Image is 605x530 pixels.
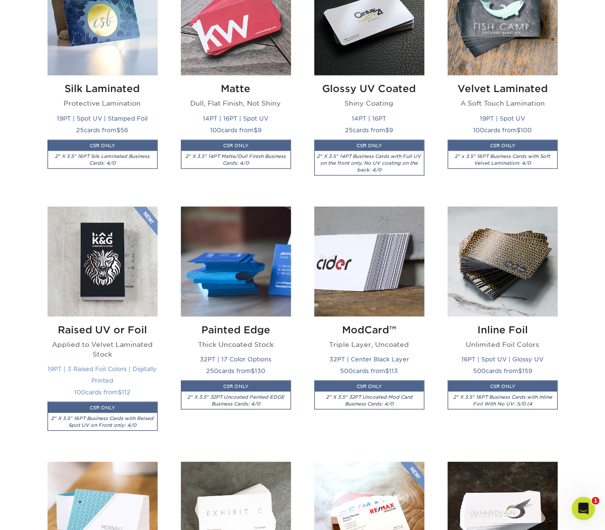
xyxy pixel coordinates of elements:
[254,127,258,134] span: $
[48,366,157,385] small: 19PT | 3 Raised Foil Colors | Digitally Printed
[462,356,544,363] small: 16PT | Spot UV | Glossy UV
[490,384,515,390] small: CSR ONLY
[517,127,521,134] span: $
[314,340,425,350] p: Triple Layer, Uncoated
[400,462,425,491] img: New Product
[522,368,532,375] span: 159
[448,83,558,95] h2: Velvet Laminated
[181,207,291,317] img: Painted Edge Business Cards
[90,143,115,149] small: CSR ONLY
[258,127,262,134] span: 9
[448,325,558,336] h2: Inline Foil
[341,368,398,375] small: cards from
[122,389,131,396] span: 112
[117,127,121,134] span: $
[329,356,409,363] small: 32PT | Center Black Layer
[592,497,600,505] span: 1
[118,389,122,396] span: $
[187,395,284,407] i: 2" X 3.5" 32PT Uncoated Painted EDGE Business Cards: 4/0
[386,127,390,134] span: $
[186,154,286,166] i: 2" X 3.5" 14PT Matte/Dull Finish Business Cards: 4/0
[210,127,262,134] small: cards from
[357,384,382,390] small: CSR ONLY
[455,154,551,166] i: 2" x 3.5" 16PT Business Cards with Soft Velvet Lamination: 4/0
[390,368,398,375] span: 113
[223,384,248,390] small: CSR ONLY
[314,207,425,451] a: ModCard™ Business Cards ModCard™ Triple Layer, Uncoated 32PT | Center Black Layer 500cards from$1...
[181,325,291,336] h2: Painted Edge
[48,99,158,109] p: Protective Lamination
[448,340,558,350] p: Unlimited Foil Colors
[474,127,485,134] span: 100
[48,83,158,95] h2: Silk Laminated
[203,115,269,123] small: 14PT | 16PT | Spot UV
[74,389,131,396] small: cards from
[48,207,158,451] a: Raised UV or Foil Business Cards Raised UV or Foil Applied to Velvet Laminated Stock 19PT | 3 Rai...
[345,127,393,134] small: cards from
[255,368,265,375] span: 130
[314,325,425,336] h2: ModCard™
[317,154,422,173] i: 2" X 3.5" 14PT Business Cards with Full UV on the front only, No UV coating on the back: 4/0
[490,143,515,149] small: CSR ONLY
[314,83,425,95] h2: Glossy UV Coated
[210,127,221,134] span: 100
[74,389,85,396] span: 100
[357,143,382,149] small: CSR ONLY
[480,115,525,123] small: 19PT | Spot UV
[518,368,522,375] span: $
[341,368,353,375] span: 500
[453,395,552,407] i: 2" X 3.5" 16PT Business Cards with Inline Foil With No UV: 5/0 (4
[386,368,390,375] span: $
[572,497,595,520] iframe: Intercom live chat
[345,127,353,134] span: 25
[77,127,84,134] span: 25
[448,207,558,451] a: Inline Foil Business Cards Inline Foil Unlimited Foil Colors 16PT | Spot UV | Glossy UV 500cards ...
[77,127,129,134] small: cards from
[521,127,532,134] span: 100
[206,368,218,375] span: 250
[121,127,129,134] span: 56
[2,500,82,527] iframe: Google Customer Reviews
[473,368,486,375] span: 500
[181,207,291,451] a: Painted Edge Business Cards Painted Edge Thick Uncoated Stock 32PT | 17 Color Options 250cards fr...
[48,207,158,317] img: Raised UV or Foil Business Cards
[48,340,158,360] p: Applied to Velvet Laminated Stock
[251,368,255,375] span: $
[51,416,154,428] i: 2" X 3.5" 16PT Business Cards with Raised Spot UV on Front only: 4/0
[206,368,265,375] small: cards from
[448,99,558,109] p: A Soft Touch Lamination
[181,340,291,350] p: Thick Uncoated Stock
[448,207,558,317] img: Inline Foil Business Cards
[390,127,393,134] span: 9
[473,368,532,375] small: cards from
[181,83,291,95] h2: Matte
[200,356,272,363] small: 32PT | 17 Color Options
[181,99,291,109] p: Dull, Flat Finish, Not Shiny
[57,115,148,123] small: 19PT | Spot UV | Stamped Foil
[133,207,158,236] img: New Product
[326,395,412,407] i: 2" X 3.5" 32PT Uncoated Mod Card Business Cards: 4/0
[90,405,115,411] small: CSR ONLY
[314,99,425,109] p: Shiny Coating
[55,154,150,166] i: 2" X 3.5" 16PT Silk Laminated Business Cards: 4/0
[223,143,248,149] small: CSR ONLY
[314,207,425,317] img: ModCard™ Business Cards
[352,115,387,123] small: 14PT | 16PT
[48,325,158,336] h2: Raised UV or Foil
[474,127,532,134] small: cards from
